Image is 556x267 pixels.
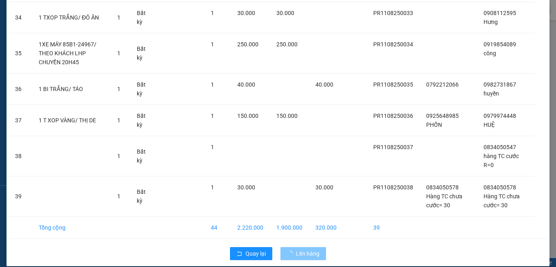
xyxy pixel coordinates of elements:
span: Hàng TC chưa cước= 30 [426,193,462,208]
span: 1 [211,41,214,48]
span: 150.000 [276,113,298,119]
span: Lên hàng [296,249,320,258]
span: 1 [211,144,214,150]
td: Bất kỳ [130,33,155,74]
span: 0834050547 [484,144,516,150]
span: 1 [117,86,120,92]
span: 1 [117,14,120,21]
td: 320.000 [309,217,343,239]
span: PR1108250033 [373,10,413,16]
span: 150.000 [237,113,258,119]
span: 0979974448 [484,113,516,119]
span: Hàng TC chưa cước= 30 [484,193,520,208]
td: Bất kỳ [130,2,155,33]
span: 250.000 [237,41,258,48]
span: 30.000 [315,184,333,191]
td: 36 [9,74,32,105]
td: 1 TXOP TRẮNG/ ĐÔ ĂN [32,2,111,33]
td: 35 [9,33,32,74]
span: Hưng [484,19,498,25]
span: 0792212066 [426,81,459,88]
span: 1 [211,10,214,16]
td: 38 [9,136,32,176]
span: huyền [484,90,499,97]
span: 1 [211,184,214,191]
span: 30.000 [276,10,294,16]
span: 1 [117,117,120,124]
td: 39 [9,176,32,217]
span: công [484,50,496,56]
span: PHỐN [426,122,442,128]
span: 1 [117,193,120,200]
b: [PERSON_NAME] [10,52,46,91]
span: 1 [117,153,120,159]
span: PR1108250038 [373,184,413,191]
span: PR1108250035 [373,81,413,88]
span: 1 [211,81,214,88]
b: Gửi khách hàng [50,12,81,50]
span: 40.000 [237,81,255,88]
span: HUỆ [484,122,495,128]
td: 1 BI TRẮNG/ TÁO [32,74,111,105]
td: 39 [367,217,420,239]
span: loading [287,251,296,256]
span: 0908112595 [484,10,516,16]
span: 250.000 [276,41,298,48]
td: Bất kỳ [130,136,155,176]
span: rollback [236,251,242,257]
b: [DOMAIN_NAME] [68,31,112,37]
td: 1XE MÁY 85B1-24967/ THEO KHÁCH LHP CHUYẾN 20H45 [32,33,111,74]
td: Bất kỳ [130,105,155,136]
span: 0925648985 [426,113,459,119]
td: 2.220.000 [231,217,270,239]
td: 1 T XOP VÀNG/ THỊ DE [32,105,111,136]
span: 0834050578 [426,184,459,191]
td: 34 [9,2,32,33]
button: rollbackQuay lại [230,247,272,260]
li: (c) 2017 [68,39,112,49]
span: 0834050578 [484,184,516,191]
td: Bất kỳ [130,176,155,217]
span: PR1108250034 [373,41,413,48]
td: Tổng cộng [32,217,111,239]
span: hàng TC cước R=0 [484,153,519,168]
td: Bất kỳ [130,74,155,105]
span: 1 [117,50,120,56]
span: PR1108250037 [373,144,413,150]
span: 40.000 [315,81,333,88]
td: 44 [204,217,231,239]
span: 0919854089 [484,41,516,48]
button: Lên hàng [280,247,326,260]
span: 0982731867 [484,81,516,88]
td: 37 [9,105,32,136]
span: Quay lại [245,249,266,258]
span: PR1108250036 [373,113,413,119]
td: 1.900.000 [270,217,309,239]
span: 30.000 [237,10,255,16]
span: 1 [211,113,214,119]
img: logo.jpg [88,10,108,30]
span: 30.000 [237,184,255,191]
